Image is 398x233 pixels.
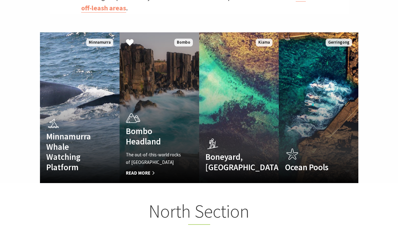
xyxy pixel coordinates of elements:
span: Gerringong [326,39,352,46]
p: The out-of-this-world rocks of [GEOGRAPHIC_DATA] [126,151,181,166]
h4: Boneyard, [GEOGRAPHIC_DATA] [205,152,261,172]
a: Minnamurra Whale Watching Platform Minnamurra [40,32,120,183]
a: Ocean Pools Gerringong [279,32,358,183]
h2: North Section [76,200,322,225]
h4: Bombo Headland [126,126,181,146]
span: Kiama [256,39,272,46]
button: Click to Favourite Bombo Headland [120,32,140,54]
h4: Minnamurra Whale Watching Platform [46,131,101,172]
a: Boneyard, [GEOGRAPHIC_DATA] Kiama [199,32,279,183]
h4: Ocean Pools [285,162,340,172]
span: Minnamurra [86,39,113,46]
a: Bombo Headland The out-of-this-world rocks of [GEOGRAPHIC_DATA] Read More Bombo [120,32,199,183]
span: Read More [126,169,181,177]
span: Bombo [174,39,193,46]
